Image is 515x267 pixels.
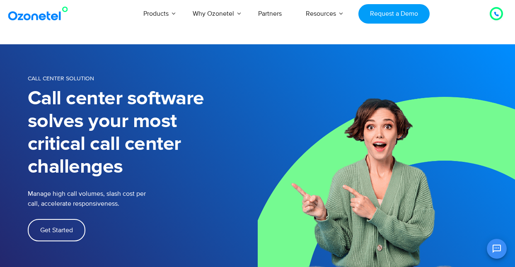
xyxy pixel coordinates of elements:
h1: Call center software solves your most critical call center challenges [28,87,258,178]
a: Request a Demo [358,4,429,24]
span: Call Center Solution [28,75,94,82]
a: Get Started [28,219,85,241]
button: Open chat [487,239,507,259]
p: Manage high call volumes, slash cost per call, accelerate responsiveness. [28,189,193,209]
span: Get Started [40,227,73,233]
